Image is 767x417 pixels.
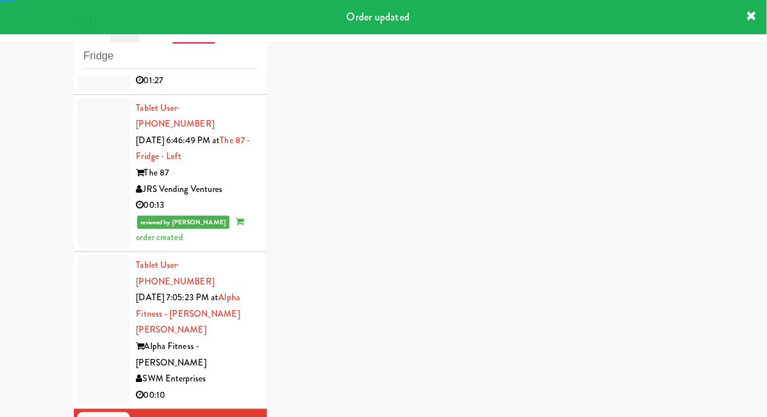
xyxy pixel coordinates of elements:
[74,95,267,252] li: Tablet User· [PHONE_NUMBER][DATE] 6:46:49 PM atThe 87 - Fridge - LeftThe 87JRS Vending Ventures00...
[137,387,257,404] div: 00:10
[137,259,214,288] span: · [PHONE_NUMBER]
[137,291,241,336] a: Alpha Fitness - [PERSON_NAME] [PERSON_NAME]
[137,371,257,387] div: SWM Enterprises
[137,181,257,198] div: JRS Vending Ventures
[137,73,257,89] div: 01:27
[137,197,257,214] div: 00:13
[137,338,257,371] div: Alpha Fitness - [PERSON_NAME]
[137,291,219,304] span: [DATE] 7:05:23 PM at
[137,259,214,288] a: Tablet User· [PHONE_NUMBER]
[137,102,214,131] a: Tablet User· [PHONE_NUMBER]
[137,134,220,146] span: [DATE] 6:46:49 PM at
[74,252,267,409] li: Tablet User· [PHONE_NUMBER][DATE] 7:05:23 PM atAlpha Fitness - [PERSON_NAME] [PERSON_NAME]Alpha F...
[84,44,257,69] input: Search vision orders
[347,9,410,24] span: Order updated
[137,216,230,229] span: reviewed by [PERSON_NAME]
[137,165,257,181] div: The 87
